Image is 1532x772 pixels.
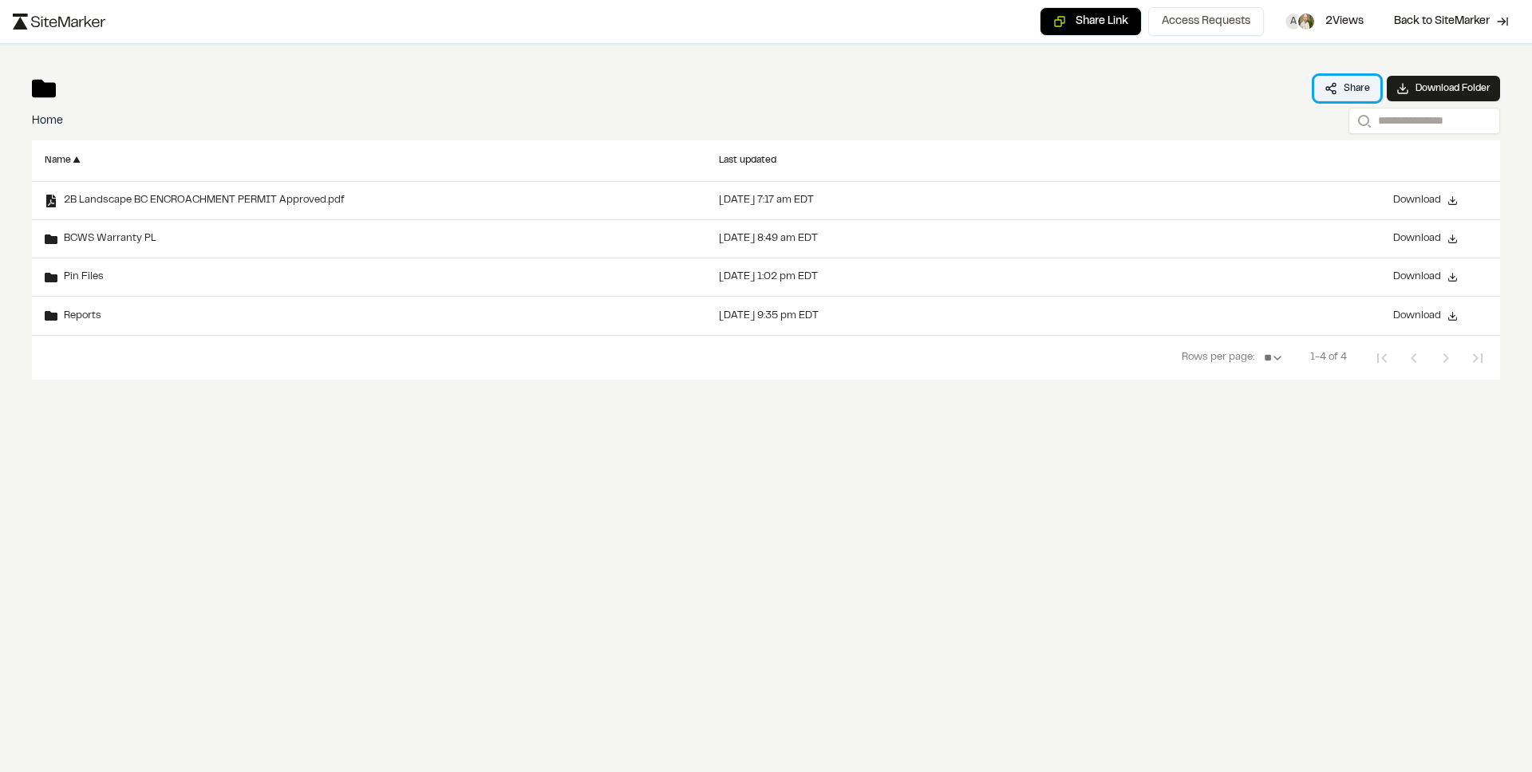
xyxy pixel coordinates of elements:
button: Search [1348,108,1377,134]
div: Last updated [719,156,776,165]
div: [DATE] 9:35 pm EDT [719,311,819,321]
button: Last Page [1462,342,1494,374]
p: Download [1393,234,1458,244]
a: Back to SiteMarker [1384,6,1519,37]
p: Download [1393,195,1458,206]
button: Download Folder [1387,76,1500,101]
span: BCWS Warranty PL [57,234,156,244]
button: Access Requests [1148,7,1264,36]
button: Previous Page [1398,342,1430,374]
nav: breadcrumb [32,112,63,130]
div: Name [45,156,71,165]
span: A [1285,14,1301,30]
span: Pin Files [57,272,104,282]
div: Reports [45,309,101,322]
div: [DATE] 7:17 am EDT [719,195,814,206]
div: 2B Landscape BC ENCROACHMENT PERMIT Approved.pdf [45,195,345,207]
button: Share [1314,76,1380,101]
select: Rows per page: [1258,342,1291,374]
button: First Page [1366,342,1398,374]
div: [DATE] 8:49 am EDT [719,234,818,244]
span: Back to SiteMarker [1394,14,1490,30]
img: logo-black-rebrand.svg [13,14,105,30]
span: ▲ [71,155,82,167]
img: Sinuhe Perez [1298,14,1314,30]
button: Copy share link [1040,7,1142,36]
span: 2 Views [1325,13,1364,30]
div: [DATE] 1:02 pm EDT [719,272,818,282]
p: Download [1393,311,1458,321]
p: Download [1393,272,1458,282]
div: Pin Files [45,271,104,284]
span: Home [32,112,63,130]
span: Reports [57,311,101,321]
span: 1-4 of 4 [1310,350,1347,366]
span: Rows per page: [1182,350,1254,366]
button: Next Page [1430,342,1462,374]
button: ASinuhe Perez2Views [1270,7,1377,36]
div: BCWS Warranty PL [45,233,156,246]
span: 2B Landscape BC ENCROACHMENT PERMIT Approved.pdf [57,195,345,206]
